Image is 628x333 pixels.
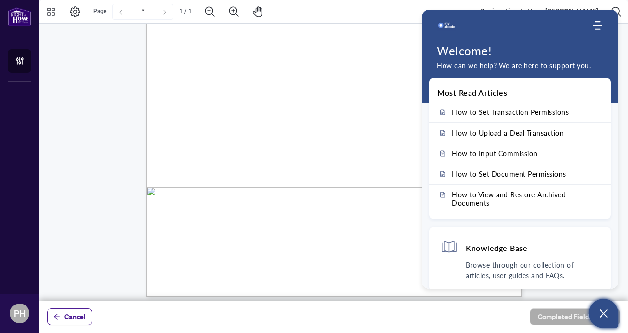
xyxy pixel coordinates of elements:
[452,191,600,207] span: How to View and Restore Archived Documents
[437,43,603,57] h1: Welcome!
[53,313,60,320] span: arrow-left
[64,309,86,325] span: Cancel
[14,306,26,320] span: PH
[530,308,620,325] button: Completed Fields 0 of 0
[429,185,611,213] a: How to View and Restore Archived Documents
[452,170,566,178] span: How to Set Document Permissions
[429,164,611,184] a: How to Set Document Permissions
[8,7,31,26] img: logo
[437,60,603,71] p: How can we help? We are here to support you.
[452,129,564,137] span: How to Upload a Deal Transaction
[429,227,611,291] div: Knowledge BaseBrowse through our collection of articles, user guides and FAQs.
[466,243,527,253] h4: Knowledge Base
[466,260,600,280] p: Browse through our collection of articles, user guides and FAQs.
[452,108,569,116] span: How to Set Transaction Permissions
[591,21,603,30] div: Modules Menu
[429,102,611,122] a: How to Set Transaction Permissions
[429,143,611,164] a: How to Input Commission
[47,308,92,325] button: Cancel
[589,299,618,328] button: Open asap
[437,16,456,35] span: Company logo
[452,149,538,158] span: How to Input Commission
[437,16,456,35] img: logo
[429,123,611,143] a: How to Upload a Deal Transaction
